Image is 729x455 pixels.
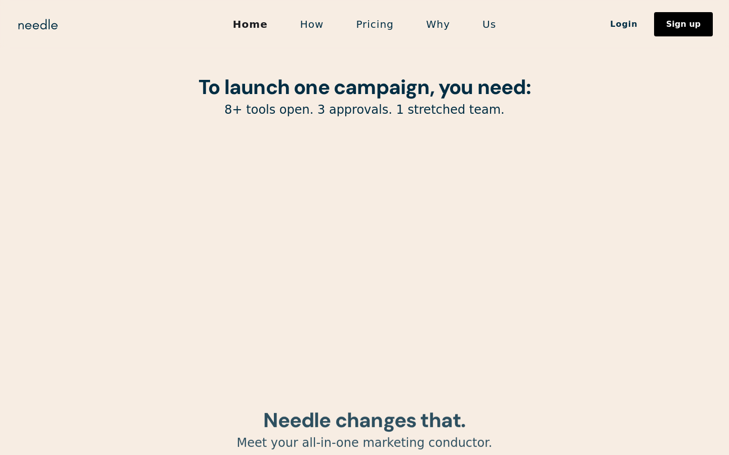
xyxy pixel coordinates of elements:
[594,16,654,33] a: Login
[466,14,512,35] a: Us
[106,435,623,451] p: Meet your all-in-one marketing conductor.
[340,14,410,35] a: Pricing
[666,20,701,28] div: Sign up
[263,407,465,433] strong: Needle changes that.
[217,14,284,35] a: Home
[198,74,531,100] strong: To launch one campaign, you need:
[410,14,466,35] a: Why
[654,12,713,36] a: Sign up
[106,102,623,118] p: 8+ tools open. 3 approvals. 1 stretched team.
[284,14,340,35] a: How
